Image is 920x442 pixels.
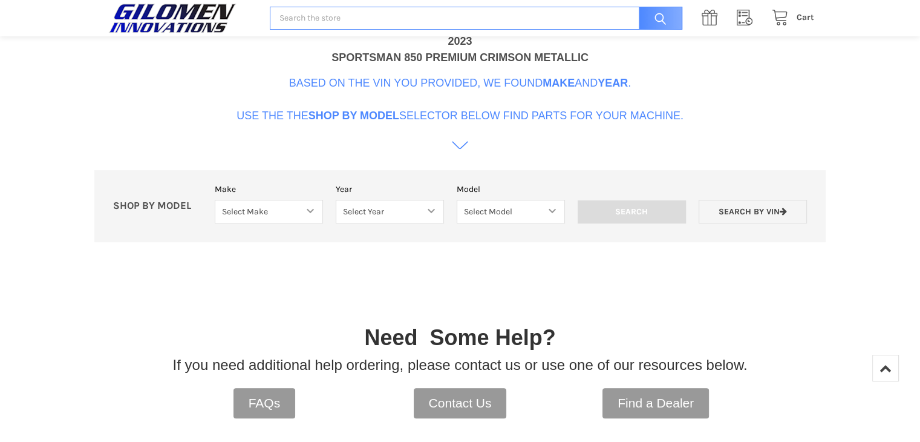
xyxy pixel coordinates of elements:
p: Need Some Help? [364,322,555,354]
a: Cart [765,10,814,25]
b: Year [598,77,628,89]
div: 2023 [448,33,472,50]
span: Cart [797,12,814,22]
a: Top of Page [872,355,899,381]
a: Contact Us [414,388,507,418]
label: Make [215,183,323,196]
p: If you need additional help ordering, please contact us or use one of our resources below. [173,354,748,376]
b: Make [543,77,575,89]
label: Year [336,183,444,196]
img: GILOMEN INNOVATIONS [106,3,239,33]
p: SHOP BY MODEL [107,200,209,213]
input: Search the store [270,7,682,30]
label: Model [457,183,565,196]
a: GILOMEN INNOVATIONS [106,3,257,33]
p: Based on the VIN you provided, we found and . Use the the selector below find parts for your mach... [237,75,683,124]
b: Shop By Model [308,110,399,122]
input: Search [633,7,682,30]
input: Search [578,200,686,223]
div: SPORTSMAN 850 PREMIUM CRIMSON METALLIC [331,50,589,66]
a: Find a Dealer [602,388,709,418]
a: FAQs [233,388,296,418]
a: Search by VIN [699,200,807,223]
